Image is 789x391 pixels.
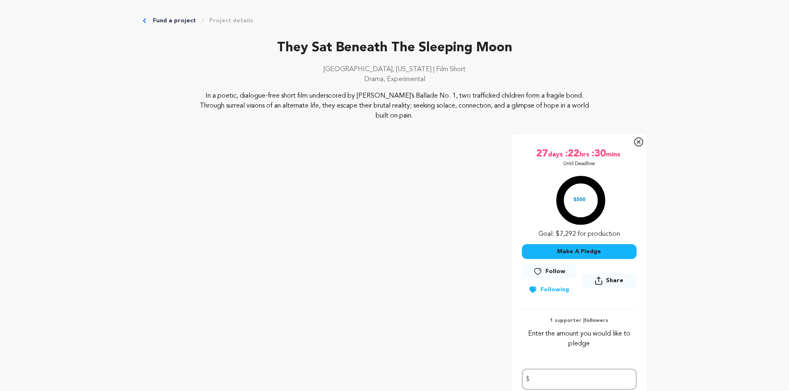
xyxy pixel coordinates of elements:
a: Project details [209,17,253,25]
p: Enter the amount you would like to pledge [522,329,637,349]
span: Share [606,276,623,285]
p: Drama, Experimental [143,74,647,84]
button: Follow [522,264,577,279]
span: Follow [545,267,565,276]
p: Until Deadline [563,161,595,167]
p: They Sat Beneath The Sleeping Moon [143,38,647,58]
span: $ [526,374,530,384]
span: days [548,147,565,161]
p: 1 supporter | followers [522,317,637,324]
span: :22 [565,147,579,161]
a: Fund a project [153,17,196,25]
span: Share [581,273,636,292]
div: Breadcrumb [143,17,647,25]
span: :30 [591,147,606,161]
p: In a poetic, dialogue-free short film underscored by [PERSON_NAME]’s Ballade No. 1, two trafficke... [193,91,596,121]
span: 27 [536,147,548,161]
button: Following [522,282,576,297]
span: hrs [579,147,591,161]
p: [GEOGRAPHIC_DATA], [US_STATE] | Film Short [143,65,647,74]
button: Share [581,273,636,288]
button: Make A Pledge [522,244,637,259]
span: mins [606,147,622,161]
